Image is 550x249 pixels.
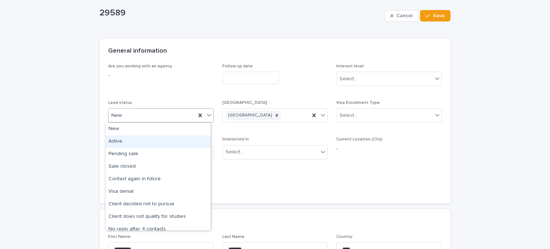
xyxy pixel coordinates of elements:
[106,198,211,211] div: Client decided not to pursue
[106,223,211,236] div: No reply after 4 contacts
[226,148,243,156] div: Select...
[108,47,167,55] h2: General information
[339,75,357,83] div: Select...
[222,137,249,142] span: Interested in
[106,123,211,135] div: New
[384,10,419,21] button: Cancel
[108,235,131,239] span: First Name
[108,64,172,68] span: Are you working with an agency
[433,13,445,18] span: Save
[111,112,122,119] span: New
[106,148,211,161] div: Pending sale
[336,64,364,68] span: Interest level
[108,101,132,105] span: Lead status
[222,64,253,68] span: Follow up date
[106,211,211,223] div: Client does not qualify for studies
[336,101,380,105] span: Visa Enrollment Type
[336,137,382,142] span: Current Location (City)
[106,186,211,198] div: Visa denial
[108,72,214,79] p: -
[222,101,267,105] span: [GEOGRAPHIC_DATA]
[420,10,450,21] button: Save
[106,173,211,186] div: Contact again in future
[339,112,357,119] div: Select...
[336,235,352,239] span: Country
[226,111,273,120] div: [GEOGRAPHIC_DATA]
[222,235,245,239] span: Last Name
[396,13,412,18] span: Cancel
[106,161,211,173] div: Sale closed
[100,8,381,18] p: 29589
[336,145,442,153] p: -
[106,135,211,148] div: Active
